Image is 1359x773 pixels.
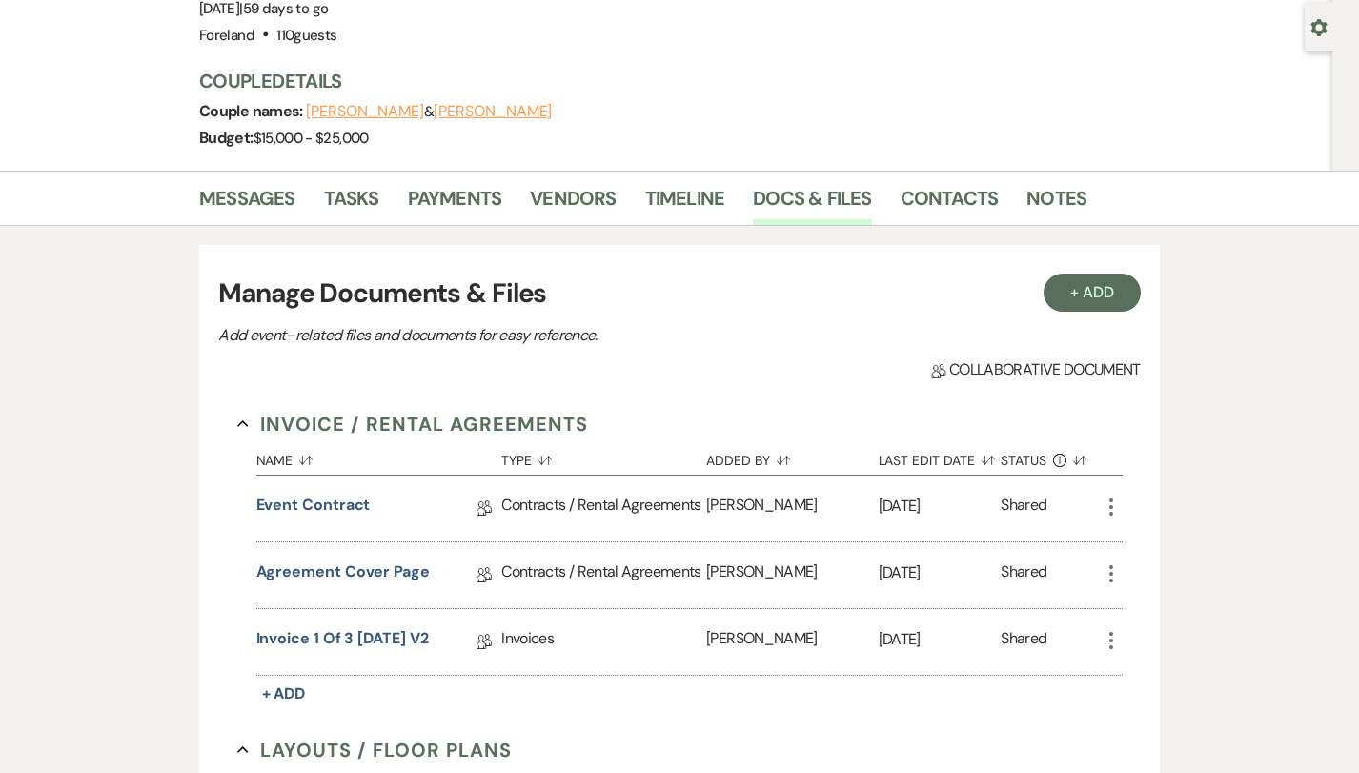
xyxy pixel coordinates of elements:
a: Vendors [530,183,616,225]
div: Shared [1001,560,1046,590]
button: Last Edit Date [879,438,1002,475]
p: Add event–related files and documents for easy reference. [218,323,885,348]
a: Notes [1026,183,1086,225]
a: Event Contract [256,494,371,523]
div: [PERSON_NAME] [706,609,878,675]
div: Contracts / Rental Agreements [501,542,706,608]
button: Invoice / Rental Agreements [237,410,589,438]
button: [PERSON_NAME] [434,104,552,119]
div: Shared [1001,494,1046,523]
span: Couple names: [199,101,306,121]
button: Layouts / Floor Plans [237,736,513,764]
span: Budget: [199,128,254,148]
a: Payments [408,183,502,225]
div: [PERSON_NAME] [706,542,878,608]
a: Timeline [645,183,725,225]
button: + Add [1044,274,1141,312]
span: Foreland [199,26,254,45]
a: Invoice 1 of 3 [DATE] V2 [256,627,429,657]
span: 110 guests [276,26,336,45]
div: Invoices [501,609,706,675]
span: Status [1001,454,1046,467]
a: Tasks [324,183,379,225]
a: Messages [199,183,295,225]
a: Agreement Cover Page [256,560,430,590]
span: $15,000 - $25,000 [254,129,369,148]
div: Shared [1001,627,1046,657]
span: Collaborative document [931,358,1141,381]
p: [DATE] [879,560,1002,585]
a: Docs & Files [753,183,871,225]
h3: Manage Documents & Files [218,274,1141,314]
div: Contracts / Rental Agreements [501,476,706,541]
p: [DATE] [879,627,1002,652]
button: Status [1001,438,1099,475]
button: [PERSON_NAME] [306,104,424,119]
div: [PERSON_NAME] [706,476,878,541]
h3: Couple Details [199,68,1267,94]
button: Name [256,438,502,475]
span: + Add [262,683,306,703]
span: & [306,102,552,121]
button: Open lead details [1310,17,1328,35]
button: Type [501,438,706,475]
button: + Add [256,681,312,707]
button: Added By [706,438,878,475]
a: Contacts [901,183,999,225]
p: [DATE] [879,494,1002,519]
